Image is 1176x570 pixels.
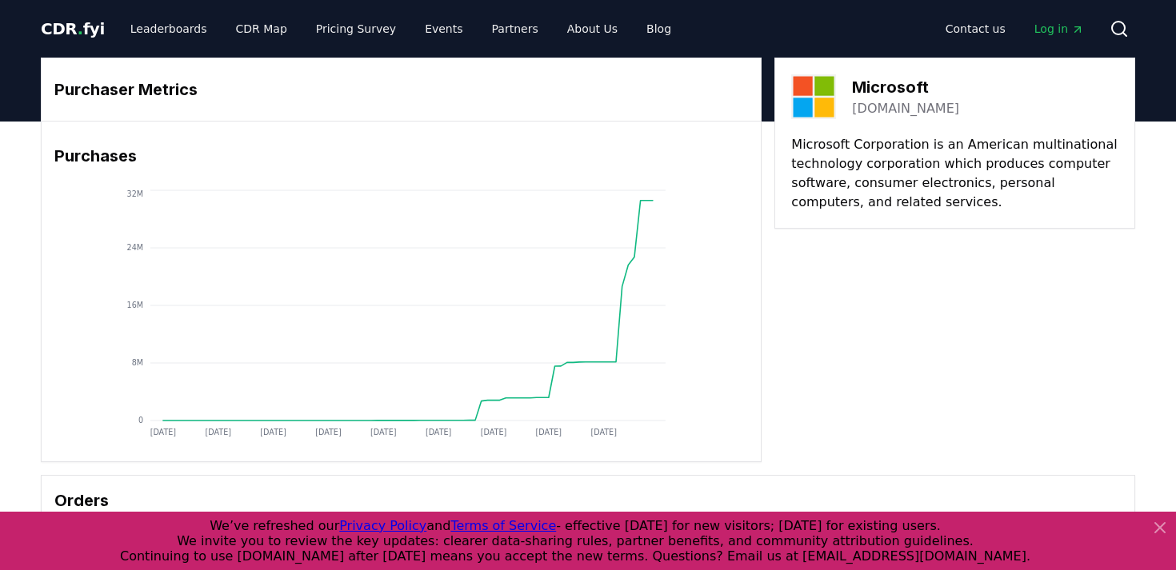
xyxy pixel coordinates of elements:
h3: Purchaser Metrics [54,78,748,102]
a: Contact us [933,14,1018,43]
nav: Main [933,14,1097,43]
a: Blog [634,14,684,43]
h3: Orders [54,488,1122,512]
img: Microsoft-logo [791,74,836,119]
a: Pricing Survey [303,14,409,43]
span: Log in [1034,21,1084,37]
a: [DOMAIN_NAME] [852,99,959,118]
span: CDR fyi [41,19,105,38]
a: Events [412,14,475,43]
h3: Microsoft [852,75,959,99]
a: About Us [554,14,630,43]
a: Log in [1022,14,1097,43]
tspan: [DATE] [590,428,616,436]
tspan: 32M [127,189,144,198]
tspan: 8M [132,358,143,367]
tspan: 24M [127,243,144,252]
a: CDR.fyi [41,18,105,40]
nav: Main [118,14,684,43]
p: Microsoft Corporation is an American multinational technology corporation which produces computer... [791,135,1118,212]
span: . [78,19,83,38]
tspan: [DATE] [481,428,506,436]
a: Partners [479,14,551,43]
tspan: 16M [127,301,144,309]
tspan: [DATE] [260,428,286,436]
tspan: 0 [138,416,143,425]
tspan: [DATE] [206,428,231,436]
tspan: [DATE] [150,428,176,436]
h3: Purchases [54,144,748,168]
a: CDR Map [223,14,300,43]
tspan: [DATE] [315,428,341,436]
tspan: [DATE] [426,428,451,436]
tspan: [DATE] [536,428,562,436]
tspan: [DATE] [370,428,396,436]
a: Leaderboards [118,14,220,43]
